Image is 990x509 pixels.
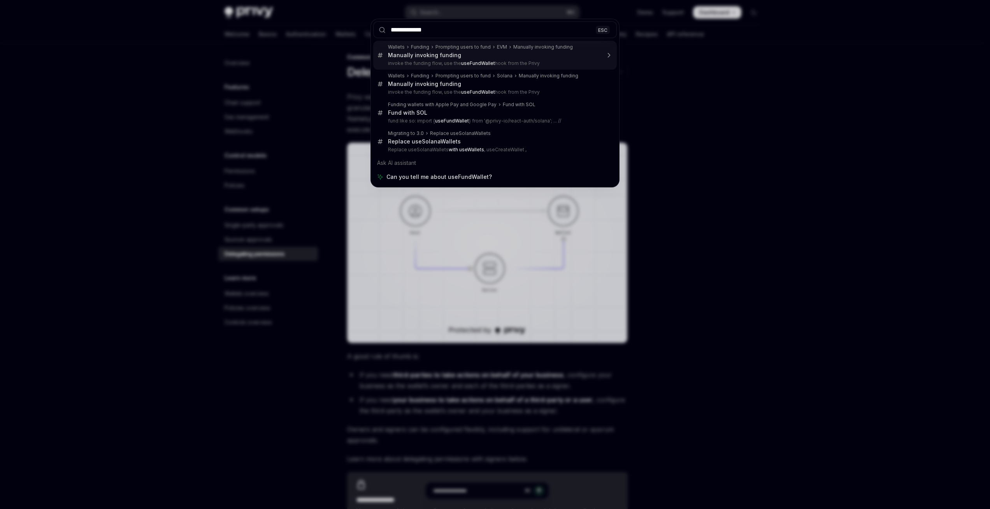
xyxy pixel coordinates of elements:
div: Wallets [388,73,405,79]
p: invoke the funding flow, use the hook from the Privy [388,60,600,66]
p: invoke the funding flow, use the hook from the Privy [388,89,600,95]
div: Manually invoking funding [388,52,461,59]
div: Funding wallets with Apple Pay and Google Pay [388,101,497,108]
div: Funding [411,73,429,79]
div: Replace useSolanaWallets [430,130,491,136]
div: Prompting users to fund [435,44,491,50]
div: EVM [497,44,507,50]
b: useFundWallet [461,60,495,66]
b: with useWallets [449,147,484,152]
div: Prompting users to fund [435,73,491,79]
div: Fund with SOL [503,101,535,108]
div: Migrating to 3.0 [388,130,424,136]
div: Replace useSolanaWallets [388,138,461,145]
div: Fund with SOL [388,109,427,116]
div: Manually invoking funding [388,80,461,87]
div: Funding [411,44,429,50]
div: Ask AI assistant [373,156,617,170]
p: Replace useSolanaWallets , useCreateWallet , [388,147,600,153]
div: Solana [497,73,513,79]
div: Wallets [388,44,405,50]
b: useFundWallet [435,118,469,124]
p: fund like so: import { } from '@privy-io/react-auth/solana'; ... // [388,118,600,124]
div: Manually invoking funding [519,73,578,79]
span: Can you tell me about useFundWallet? [386,173,492,181]
div: ESC [596,26,610,34]
div: Manually invoking funding [513,44,573,50]
b: useFundWallet [461,89,495,95]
